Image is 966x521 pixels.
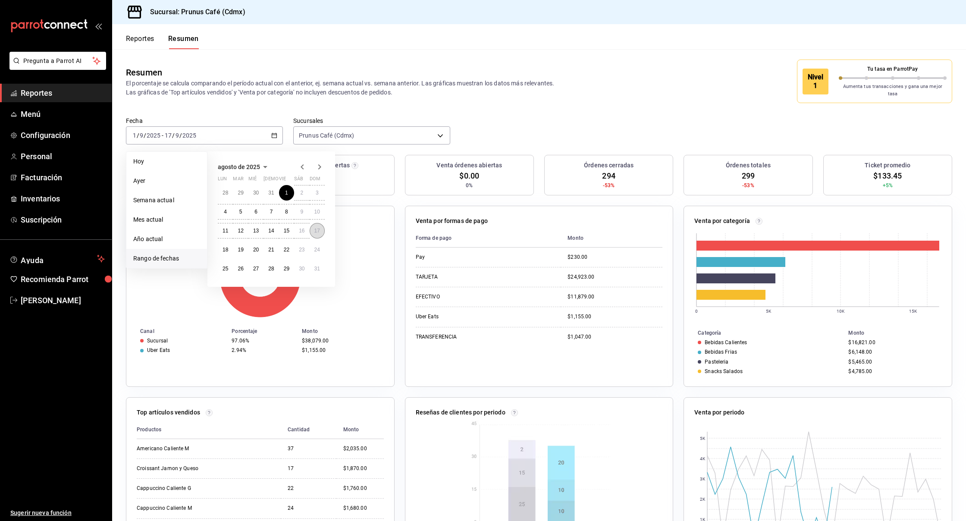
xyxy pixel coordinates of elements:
abbr: 9 de agosto de 2025 [300,209,303,215]
abbr: 31 de julio de 2025 [268,190,274,196]
div: 2.94% [232,347,295,353]
div: $1,155.00 [568,313,662,320]
div: Cappuccino Caliente G [137,485,223,492]
div: Sucursal [147,338,168,344]
abbr: 3 de agosto de 2025 [316,190,319,196]
div: $1,155.00 [302,347,380,353]
button: 23 de agosto de 2025 [294,242,309,257]
label: Fecha [126,118,283,124]
abbr: 5 de agosto de 2025 [239,209,242,215]
div: Uber Eats [416,313,502,320]
h3: Venta órdenes abiertas [436,161,502,170]
button: 25 de agosto de 2025 [218,261,233,276]
span: Inventarios [21,193,105,204]
abbr: 1 de agosto de 2025 [285,190,288,196]
button: 14 de agosto de 2025 [263,223,279,239]
div: $1,047.00 [568,333,662,341]
button: 5 de agosto de 2025 [233,204,248,220]
div: $11,879.00 [568,293,662,301]
span: Recomienda Parrot [21,273,105,285]
div: Pasteleria [705,359,728,365]
button: 21 de agosto de 2025 [263,242,279,257]
div: 17 [288,465,329,472]
a: Pregunta a Parrot AI [6,63,106,72]
abbr: 19 de agosto de 2025 [238,247,243,253]
abbr: 8 de agosto de 2025 [285,209,288,215]
abbr: 25 de agosto de 2025 [223,266,228,272]
p: Reseñas de clientes por periodo [416,408,505,417]
span: Hoy [133,157,200,166]
button: 29 de julio de 2025 [233,185,248,201]
input: -- [132,132,137,139]
span: Rango de fechas [133,254,200,263]
div: TARJETA [416,273,502,281]
text: 5K [766,309,772,314]
button: 30 de julio de 2025 [248,185,263,201]
span: +5% [883,182,893,189]
div: $4,785.00 [848,368,938,374]
span: Año actual [133,235,200,244]
abbr: sábado [294,176,303,185]
abbr: 24 de agosto de 2025 [314,247,320,253]
p: Venta por periodo [694,408,744,417]
div: $230.00 [568,254,662,261]
abbr: 28 de agosto de 2025 [268,266,274,272]
abbr: 4 de agosto de 2025 [224,209,227,215]
span: / [137,132,139,139]
p: Tu tasa en ParrotPay [839,65,947,73]
abbr: 18 de agosto de 2025 [223,247,228,253]
button: 9 de agosto de 2025 [294,204,309,220]
button: 30 de agosto de 2025 [294,261,309,276]
abbr: 20 de agosto de 2025 [253,247,259,253]
span: Pregunta a Parrot AI [23,56,93,66]
abbr: 11 de agosto de 2025 [223,228,228,234]
span: Configuración [21,129,105,141]
div: Americano Caliente M [137,445,223,452]
abbr: martes [233,176,243,185]
div: Uber Eats [147,347,170,353]
button: 6 de agosto de 2025 [248,204,263,220]
h3: Sucursal: Prunus Café (Cdmx) [143,7,245,17]
div: Bebidas Frias [705,349,737,355]
abbr: 14 de agosto de 2025 [268,228,274,234]
span: [PERSON_NAME] [21,295,105,306]
p: Aumenta tus transacciones y gana una mejor tasa [839,83,947,97]
text: 5K [700,436,706,441]
span: -53% [742,182,754,189]
label: Sucursales [293,118,450,124]
button: 31 de agosto de 2025 [310,261,325,276]
abbr: 26 de agosto de 2025 [238,266,243,272]
p: El porcentaje se calcula comparando el período actual con el anterior, ej. semana actual vs. sema... [126,79,608,96]
button: 17 de agosto de 2025 [310,223,325,239]
abbr: 7 de agosto de 2025 [270,209,273,215]
th: Monto [336,421,384,439]
abbr: 23 de agosto de 2025 [299,247,304,253]
button: open_drawer_menu [95,22,102,29]
div: 22 [288,485,329,492]
abbr: domingo [310,176,320,185]
th: Monto [561,229,662,248]
span: Sugerir nueva función [10,508,105,518]
button: 16 de agosto de 2025 [294,223,309,239]
div: TRANSFERENCIA [416,333,502,341]
span: Suscripción [21,214,105,226]
button: 13 de agosto de 2025 [248,223,263,239]
text: 2K [700,497,706,502]
abbr: 15 de agosto de 2025 [284,228,289,234]
button: 27 de agosto de 2025 [248,261,263,276]
abbr: lunes [218,176,227,185]
button: 31 de julio de 2025 [263,185,279,201]
button: 1 de agosto de 2025 [279,185,294,201]
abbr: viernes [279,176,286,185]
div: $6,148.00 [848,349,938,355]
div: Snacks Salados [705,368,743,374]
div: Pay [416,254,502,261]
div: Cappuccino Caliente M [137,505,223,512]
button: Reportes [126,35,154,49]
span: Mes actual [133,215,200,224]
th: Categoría [684,328,845,338]
button: 18 de agosto de 2025 [218,242,233,257]
span: / [144,132,146,139]
div: 37 [288,445,329,452]
abbr: 28 de julio de 2025 [223,190,228,196]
